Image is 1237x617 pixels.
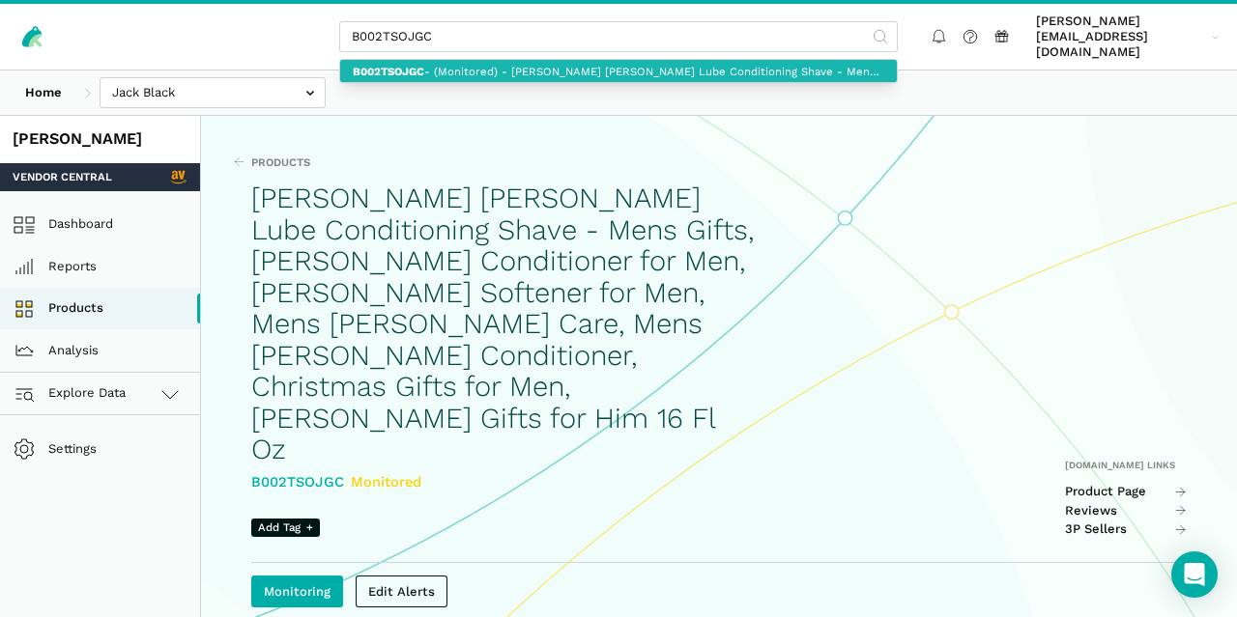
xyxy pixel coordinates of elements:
h1: [PERSON_NAME] [PERSON_NAME] Lube Conditioning Shave - Mens Gifts, [PERSON_NAME] Conditioner for M... [251,182,754,465]
div: [DOMAIN_NAME] Links [1065,459,1187,471]
span: Vendor Central [13,169,112,184]
a: Product Page [1065,484,1187,499]
strong: B002TSOJGC [353,65,424,78]
input: Jack Black [100,77,326,109]
div: B002TSOJGC [251,471,754,493]
input: Find product by ASIN, name, or model number [339,21,898,53]
span: + [306,519,313,535]
a: Home [13,77,74,109]
a: Edit Alerts [356,575,447,607]
div: Open Intercom Messenger [1171,551,1218,598]
a: Reviews [1065,503,1187,519]
a: [PERSON_NAME][EMAIL_ADDRESS][DOMAIN_NAME] [1030,11,1225,64]
div: [PERSON_NAME] [13,128,187,151]
span: Monitored [351,473,421,491]
span: Add Tag [251,519,320,538]
a: 3P Sellers [1065,521,1187,537]
span: Explore Data [19,382,127,406]
span: Products [251,154,310,170]
a: - (Monitored) - [PERSON_NAME] [PERSON_NAME] Lube Conditioning Shave - Mens Gifts, [PERSON_NAME] C... [340,60,897,82]
a: Products [233,154,311,170]
span: [PERSON_NAME][EMAIL_ADDRESS][DOMAIN_NAME] [1036,14,1205,61]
